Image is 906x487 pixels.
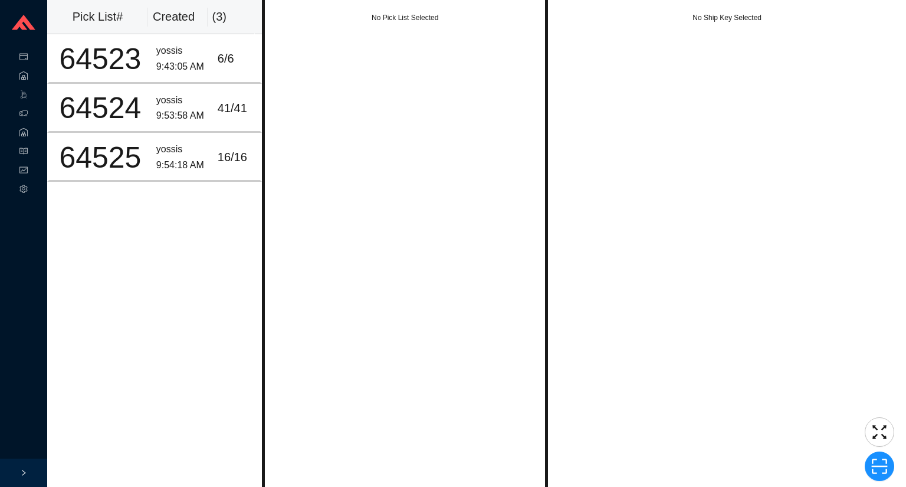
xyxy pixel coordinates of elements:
[156,142,208,158] div: yossis
[218,49,255,68] div: 6 / 6
[19,48,28,67] span: credit-card
[156,43,208,59] div: yossis
[265,12,545,24] div: No Pick List Selected
[19,143,28,162] span: read
[54,44,147,74] div: 64523
[865,452,894,481] button: scan
[156,108,208,124] div: 9:53:58 AM
[548,12,906,24] div: No Ship Key Selected
[19,181,28,200] span: setting
[156,158,208,174] div: 9:54:18 AM
[865,417,894,447] button: fullscreen
[865,457,894,475] span: scan
[20,469,27,476] span: right
[218,99,255,118] div: 41 / 41
[54,143,147,172] div: 64525
[19,162,28,181] span: fund
[212,7,250,27] div: ( 3 )
[865,423,894,441] span: fullscreen
[156,59,208,75] div: 9:43:05 AM
[156,93,208,109] div: yossis
[218,148,255,167] div: 16 / 16
[54,93,147,123] div: 64524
